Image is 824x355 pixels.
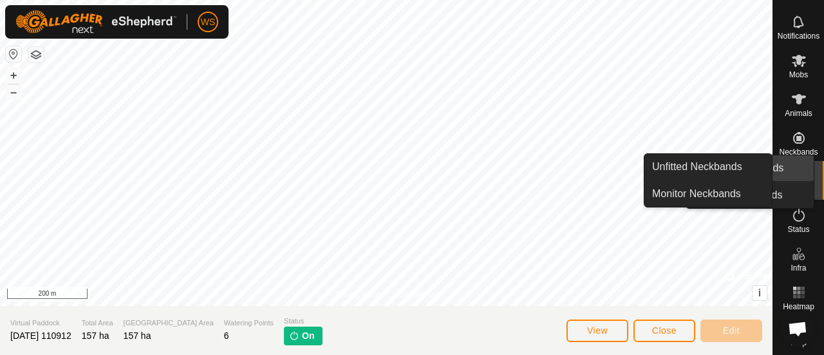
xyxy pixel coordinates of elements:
[289,331,299,341] img: turn-on
[778,32,819,40] span: Notifications
[652,159,742,175] span: Unfitted Neckbands
[791,339,807,347] span: Help
[201,15,216,29] span: WS
[124,318,214,329] span: [GEOGRAPHIC_DATA] Area
[6,46,21,62] button: Reset Map
[6,84,21,100] button: –
[644,181,772,207] a: Monitor Neckbands
[399,289,437,301] a: Contact Us
[335,289,384,301] a: Privacy Policy
[124,331,151,341] span: 157 ha
[566,320,628,342] button: View
[10,331,71,341] span: [DATE] 110912
[224,318,274,329] span: Watering Points
[302,329,314,343] span: On
[6,68,21,83] button: +
[224,331,229,341] span: 6
[753,286,767,300] button: i
[82,318,113,329] span: Total Area
[785,110,812,117] span: Animals
[633,320,695,342] button: Close
[284,316,322,327] span: Status
[773,316,824,352] a: Help
[723,325,740,336] span: Edit
[758,287,761,298] span: i
[783,303,814,311] span: Heatmap
[15,10,176,34] img: Gallagher Logo
[779,148,818,156] span: Neckbands
[700,320,762,342] button: Edit
[82,331,109,341] span: 157 ha
[652,325,677,336] span: Close
[789,71,808,79] span: Mobs
[644,154,772,180] a: Unfitted Neckbands
[652,186,741,202] span: Monitor Neckbands
[780,311,815,346] div: Open chat
[10,318,71,329] span: Virtual Paddock
[791,264,806,272] span: Infra
[587,325,608,336] span: View
[28,47,44,62] button: Map Layers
